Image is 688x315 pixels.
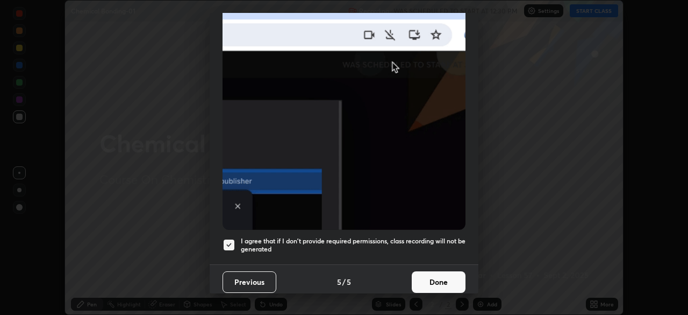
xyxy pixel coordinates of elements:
[342,276,346,288] h4: /
[241,237,465,254] h5: I agree that if I don't provide required permissions, class recording will not be generated
[337,276,341,288] h4: 5
[412,271,465,293] button: Done
[223,271,276,293] button: Previous
[347,276,351,288] h4: 5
